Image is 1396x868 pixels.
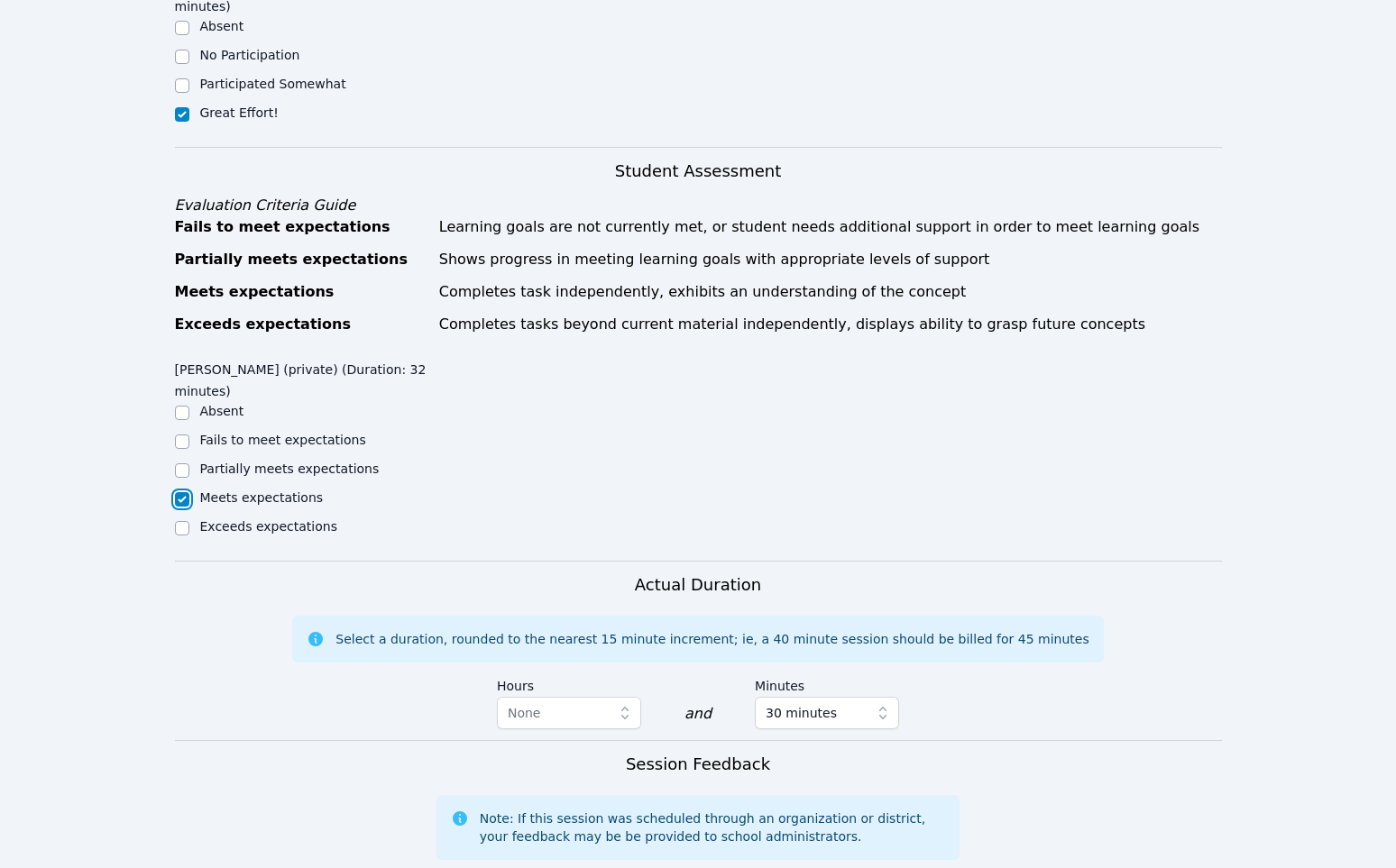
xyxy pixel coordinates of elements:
div: Evaluation Criteria Guide [175,195,1222,216]
label: Partially meets expectations [200,461,380,476]
label: Absent [200,404,244,418]
h3: Student Assessment [175,159,1222,184]
label: Participated Somewhat [200,77,346,91]
label: No Participation [200,48,300,62]
h3: Actual Duration [635,572,761,598]
span: 30 minutes [766,702,837,724]
button: 30 minutes [755,697,899,729]
div: Completes tasks beyond current material independently, displays ability to grasp future concepts [439,314,1222,335]
div: Partially meets expectations [175,249,428,270]
legend: [PERSON_NAME] (private) (Duration: 32 minutes) [175,353,436,402]
div: Note: If this session was scheduled through an organization or district, your feedback may be be ... [480,809,946,845]
label: Fails to meet expectations [200,433,366,447]
div: Learning goals are not currently met, or student needs additional support in order to meet learni... [439,216,1222,238]
label: Hours [497,670,641,697]
span: None [508,706,541,720]
div: Completes task independently, exhibits an understanding of the concept [439,281,1222,303]
div: Shows progress in meeting learning goals with appropriate levels of support [439,249,1222,270]
div: Meets expectations [175,281,428,303]
div: Exceeds expectations [175,314,428,335]
label: Absent [200,19,244,33]
div: and [684,703,712,725]
div: Select a duration, rounded to the nearest 15 minute increment; ie, a 40 minute session should be ... [335,630,1088,648]
label: Meets expectations [200,490,324,505]
label: Great Effort! [200,105,279,120]
button: None [497,697,641,729]
label: Minutes [755,670,899,697]
h3: Session Feedback [626,752,770,777]
div: Fails to meet expectations [175,216,428,238]
label: Exceeds expectations [200,519,337,534]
